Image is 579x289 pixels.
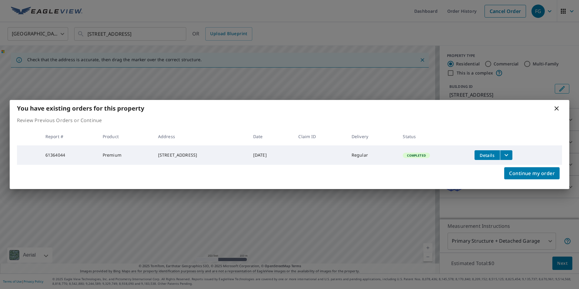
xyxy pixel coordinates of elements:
span: Details [478,152,496,158]
p: Review Previous Orders or Continue [17,117,562,124]
b: You have existing orders for this property [17,104,144,112]
th: Delivery [347,128,398,145]
td: [DATE] [248,145,294,165]
span: Completed [403,153,429,158]
button: detailsBtn-61364044 [475,150,500,160]
th: Claim ID [293,128,346,145]
td: 61364044 [41,145,98,165]
div: [STREET_ADDRESS] [158,152,243,158]
td: Regular [347,145,398,165]
th: Address [153,128,248,145]
th: Date [248,128,294,145]
th: Status [398,128,469,145]
td: Premium [98,145,153,165]
th: Report # [41,128,98,145]
button: Continue my order [504,167,560,179]
span: Continue my order [509,169,555,178]
button: filesDropdownBtn-61364044 [500,150,512,160]
th: Product [98,128,153,145]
